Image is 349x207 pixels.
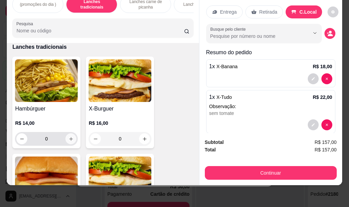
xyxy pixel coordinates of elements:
p: Lanches Gourmet [183,2,216,7]
input: Pesquisa [16,27,184,34]
p: 1 x [209,62,238,71]
label: Pesquisa [16,21,35,27]
p: Resumo do pedido [206,48,335,57]
button: decrease-product-quantity [321,73,332,84]
p: R$ 16,00 [89,120,151,127]
p: Retirada [259,9,277,15]
span: X-Tudo [216,94,232,100]
button: increase-product-quantity [65,133,76,144]
div: sem tomate [209,110,332,117]
p: R$ 14,00 [15,120,78,127]
h4: Hambúrguer [15,105,78,113]
button: decrease-product-quantity [321,119,332,130]
h4: X-Burguer [89,105,151,113]
button: decrease-product-quantity [308,119,319,130]
p: R$ 18,00 [313,63,332,70]
p: Observação: [209,103,332,110]
button: Show suggestions [309,28,320,39]
button: Continuar [205,166,337,180]
label: Busque pelo cliente [210,26,248,32]
img: product-image [89,59,151,102]
input: Busque pelo cliente [210,33,299,40]
strong: Total [205,147,216,152]
button: decrease-product-quantity [16,133,27,144]
p: 1 x [209,93,232,101]
span: R$ 157,00 [315,138,337,146]
p: (promoções do dia ) [20,2,56,7]
p: R$ 22,00 [313,94,332,101]
img: product-image [15,157,78,199]
p: Entrega [220,9,237,15]
button: decrease-product-quantity [90,133,101,144]
button: decrease-product-quantity [324,28,335,39]
span: R$ 157,00 [315,146,337,153]
button: decrease-product-quantity [328,6,338,17]
strong: Subtotal [205,139,224,145]
span: X-Banana [216,64,238,69]
button: decrease-product-quantity [308,73,319,84]
img: product-image [15,59,78,102]
img: product-image [89,157,151,199]
p: C.Local [299,9,317,15]
button: increase-product-quantity [139,133,150,144]
p: Lanches tradicionais [12,43,193,51]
